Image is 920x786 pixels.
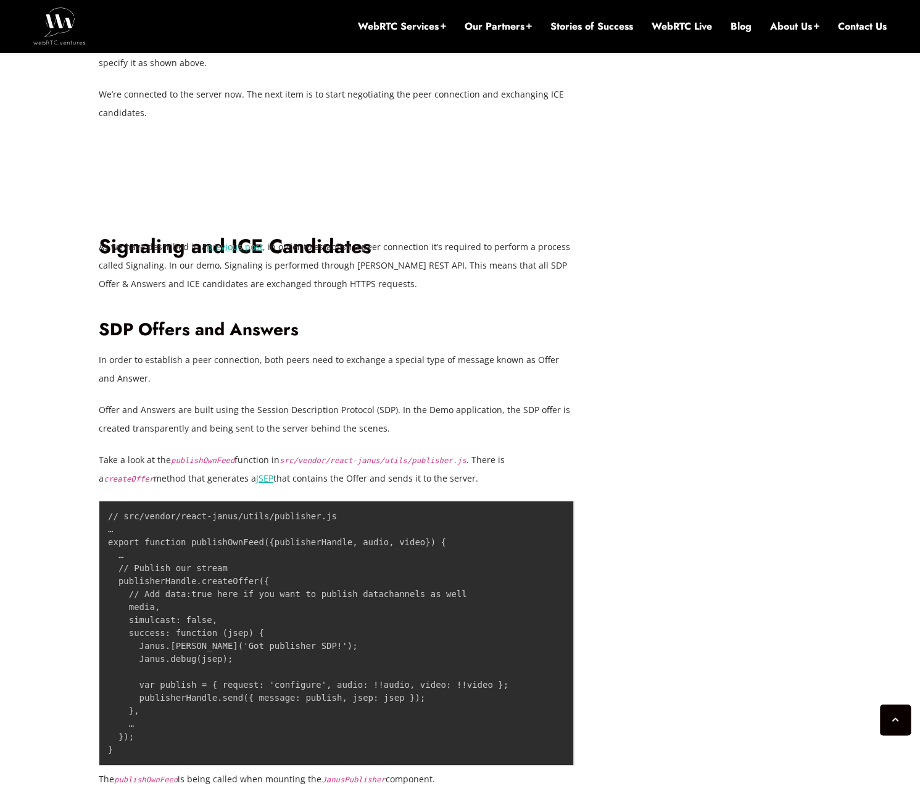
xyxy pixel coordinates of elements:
a: previous post [207,241,263,253]
a: About Us [770,20,819,33]
p: In order to establish a peer connection, both peers need to exchange a special type of message kn... [99,351,574,388]
a: JSEP [256,472,273,484]
code: // src/vendor/react-janus/utils/publisher.js … export function publishOwnFeed({publisherHandle, a... [108,511,508,755]
code: publishOwnFeed [171,456,234,465]
a: Our Partners [465,20,532,33]
p: We’re connected to the server now. The next item is to start negotiating the peer connection and ... [99,85,574,122]
img: WebRTC.ventures [33,7,86,44]
code: JanusPublisher [321,776,385,784]
code: createOffer [104,475,154,483]
code: publishOwnFeed [114,776,178,784]
a: Blog [731,20,752,33]
p: Take a look at the function in . There is a method that generates a that contains the Offer and s... [99,451,574,488]
a: Stories of Success [550,20,633,33]
a: WebRTC Services [358,20,446,33]
p: By default, the Janus server listens for HTTP traffic on port 8088. If you want to ping it direct... [99,35,574,72]
p: Offer and Answers are built using the Session Description Protocol (SDP). In the Demo application... [99,401,574,438]
p: As we have described in a , in order to establish a peer connection it’s required to perform a pr... [99,238,574,293]
h2: SDP Offers and Answers [99,319,574,341]
h1: Signaling and ICE Candidates [99,154,574,259]
a: Contact Us [838,20,887,33]
code: src/vendor/react-janus/utils/publisher.js [280,456,466,465]
a: WebRTC Live [652,20,712,33]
